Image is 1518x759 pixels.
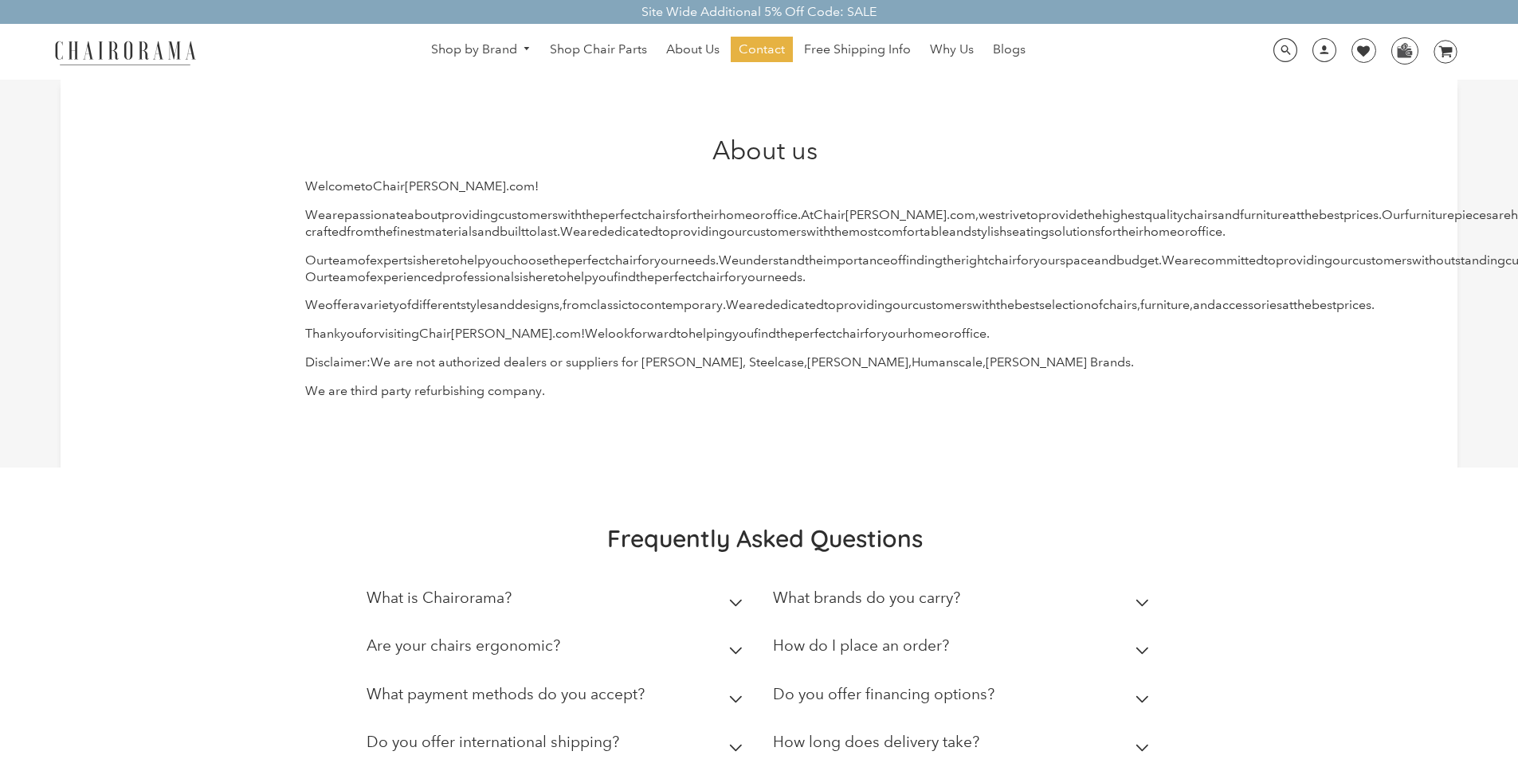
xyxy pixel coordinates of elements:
span: to [555,269,567,284]
span: their [1117,224,1143,239]
span: team [328,252,358,268]
span: contemporary [640,297,723,312]
span: finding [902,252,943,268]
h2: What is Chairorama? [367,589,512,607]
span: Our [305,269,328,284]
span: for [724,269,741,284]
span: providing [836,297,892,312]
span: experts [370,252,413,268]
span: highest [1102,207,1144,222]
span: We [305,207,325,222]
span: [PERSON_NAME] [405,178,506,194]
span: to [448,252,460,268]
span: outstanding [1436,252,1505,268]
span: [PERSON_NAME] [845,207,947,222]
span: and [1094,252,1116,268]
summary: Do you offer financing options? [773,674,1155,722]
span: our [1332,252,1352,268]
span: and [477,224,500,239]
span: with [1412,252,1436,268]
span: stylish [971,224,1006,239]
span: team [328,269,358,284]
span: designs [515,297,559,312]
span: finest [393,224,424,239]
span: help [460,252,485,268]
span: to [628,297,640,312]
span: ! [535,178,539,194]
span: to [1264,252,1276,268]
span: your [741,269,767,284]
span: Disclaimer:We are not authorized dealers or suppliers for [PERSON_NAME], Steelcase,[PERSON_NAME],... [305,354,1134,370]
span: crafted [305,224,347,239]
span: We [1162,252,1182,268]
span: of [1091,297,1103,312]
span: your [1034,252,1060,268]
span: you [485,252,507,268]
span: or [752,207,765,222]
span: with [806,224,830,239]
span: pieces [1454,207,1492,222]
span: materials [424,224,477,239]
span: Chair [814,207,845,222]
span: the [805,252,823,268]
span: needs [767,269,802,284]
span: most [849,224,877,239]
span: are [325,207,344,222]
span: Our [305,252,328,268]
span: built [500,224,525,239]
span: you [732,326,754,341]
span: furniture [1140,297,1190,312]
span: importance [823,252,890,268]
span: or [1177,224,1190,239]
span: last [537,224,557,239]
span: . [1379,207,1382,222]
span: the [375,224,393,239]
span: chairs [1183,207,1218,222]
span: and [492,297,515,312]
span: . [947,207,950,222]
span: for [637,252,654,268]
span: variety [360,297,399,312]
span: the [1293,297,1312,312]
h2: What brands do you carry? [773,589,960,607]
span: provide [1038,207,1084,222]
span: to [1026,207,1038,222]
span: to [677,326,688,341]
span: best [1014,297,1039,312]
img: chairorama [45,38,205,66]
h2: How long does delivery take? [773,733,979,751]
a: Why Us [922,37,982,62]
span: committed [1201,252,1264,268]
span: are [580,224,599,239]
span: the [830,224,849,239]
span: find [754,326,776,341]
span: our [892,297,912,312]
span: at [1289,207,1300,222]
span: com [950,207,975,222]
span: you [340,326,362,341]
span: providing [670,224,727,239]
span: About Us [666,41,720,58]
span: . [557,224,560,239]
span: best [1319,207,1343,222]
span: selection [1039,297,1091,312]
span: Welcome [305,178,361,194]
a: Contact [731,37,793,62]
span: , [559,297,563,312]
span: comfortable [877,224,949,239]
span: right [961,252,988,268]
span: about [407,207,441,222]
span: . [1371,297,1375,312]
span: to [824,297,836,312]
span: [PERSON_NAME] [451,326,552,341]
span: Shop Chair Parts [550,41,647,58]
span: to [658,224,670,239]
span: and [1218,207,1240,222]
span: perfect [794,326,836,341]
span: or [941,326,954,341]
span: understand [739,252,805,268]
span: from [347,224,375,239]
a: About Us [658,37,728,62]
img: WhatsApp_Image_2024-07-12_at_16.23.01.webp [1392,38,1417,62]
span: Contact [739,41,785,58]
